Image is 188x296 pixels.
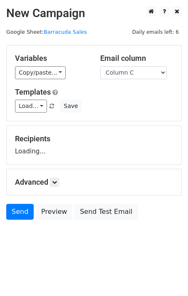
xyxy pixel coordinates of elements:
[6,29,87,35] small: Google Sheet:
[6,204,34,220] a: Send
[15,88,51,96] a: Templates
[129,29,182,35] a: Daily emails left: 6
[15,178,173,187] h5: Advanced
[100,54,173,63] h5: Email column
[15,54,88,63] h5: Variables
[15,100,47,113] a: Load...
[74,204,138,220] a: Send Test Email
[15,134,173,143] h5: Recipients
[60,100,82,113] button: Save
[129,28,182,37] span: Daily emails left: 6
[15,66,66,79] a: Copy/paste...
[44,29,87,35] a: Barracuda Sales
[15,134,173,156] div: Loading...
[36,204,72,220] a: Preview
[6,6,182,20] h2: New Campaign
